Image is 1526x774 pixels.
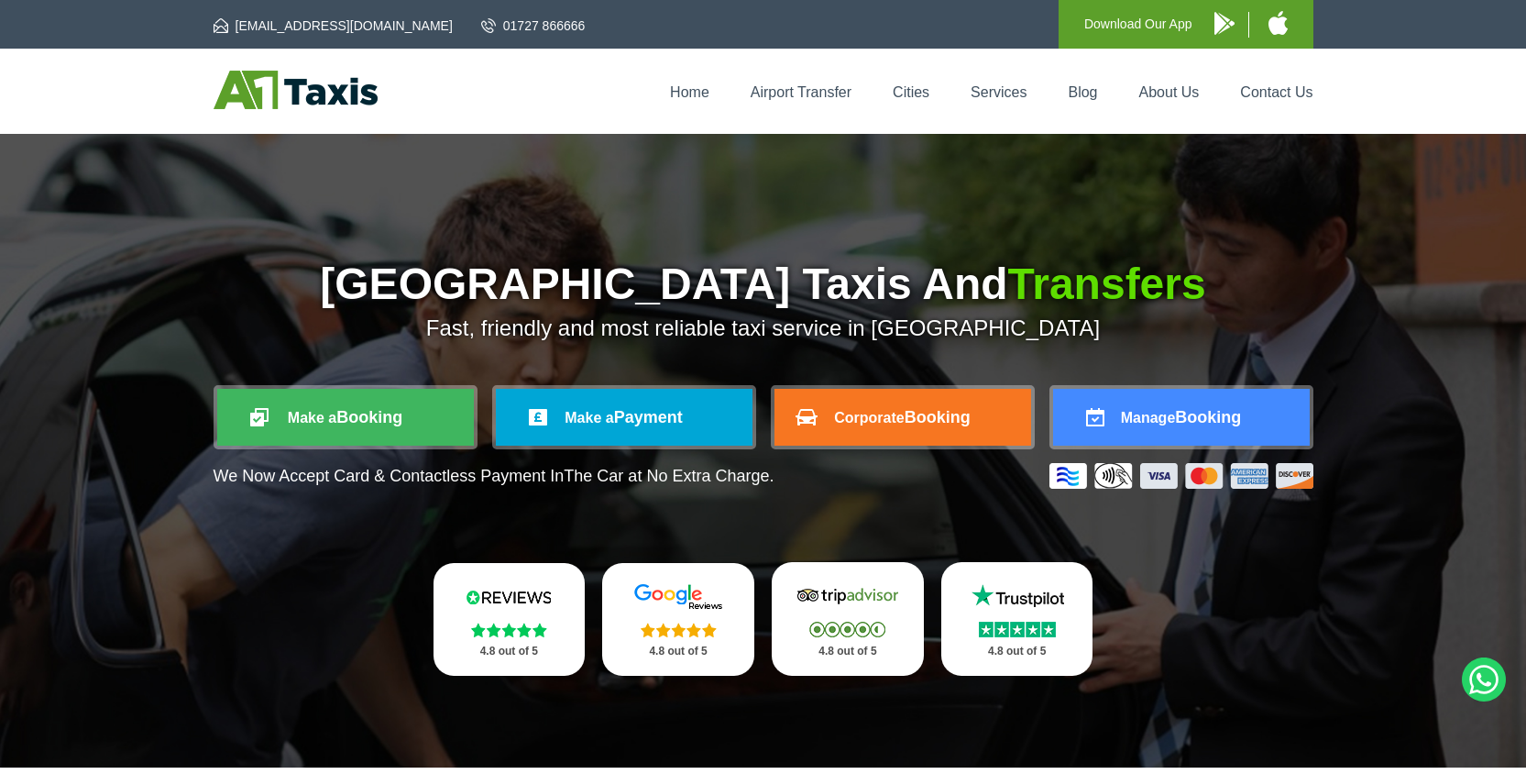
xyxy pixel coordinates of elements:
[214,71,378,109] img: A1 Taxis St Albans LTD
[1008,260,1206,308] span: Transfers
[751,84,851,100] a: Airport Transfer
[454,583,564,611] img: Reviews.io
[496,389,752,446] a: Make aPayment
[1268,11,1288,35] img: A1 Taxis iPhone App
[893,84,929,100] a: Cities
[622,640,734,663] p: 4.8 out of 5
[961,640,1073,663] p: 4.8 out of 5
[217,389,474,446] a: Make aBooking
[1121,410,1176,426] span: Manage
[774,389,1031,446] a: CorporateBooking
[1053,389,1310,446] a: ManageBooking
[564,467,774,485] span: The Car at No Extra Charge.
[793,582,903,610] img: Tripadvisor
[971,84,1026,100] a: Services
[834,410,904,426] span: Corporate
[214,467,774,486] p: We Now Accept Card & Contactless Payment In
[214,315,1313,341] p: Fast, friendly and most reliable taxi service in [GEOGRAPHIC_DATA]
[772,562,924,676] a: Tripadvisor Stars 4.8 out of 5
[602,563,754,676] a: Google Stars 4.8 out of 5
[471,623,547,637] img: Stars
[1139,84,1200,100] a: About Us
[1084,13,1192,36] p: Download Our App
[481,17,586,35] a: 01727 866666
[1049,463,1313,489] img: Credit And Debit Cards
[214,262,1313,306] h1: [GEOGRAPHIC_DATA] Taxis And
[434,563,586,676] a: Reviews.io Stars 4.8 out of 5
[565,410,613,426] span: Make a
[809,622,885,637] img: Stars
[1068,84,1097,100] a: Blog
[623,583,733,611] img: Google
[979,622,1056,637] img: Stars
[1214,12,1235,35] img: A1 Taxis Android App
[1240,84,1312,100] a: Contact Us
[670,84,709,100] a: Home
[962,582,1072,610] img: Trustpilot
[641,623,717,637] img: Stars
[454,640,565,663] p: 4.8 out of 5
[792,640,904,663] p: 4.8 out of 5
[288,410,336,426] span: Make a
[941,562,1093,676] a: Trustpilot Stars 4.8 out of 5
[214,17,453,35] a: [EMAIL_ADDRESS][DOMAIN_NAME]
